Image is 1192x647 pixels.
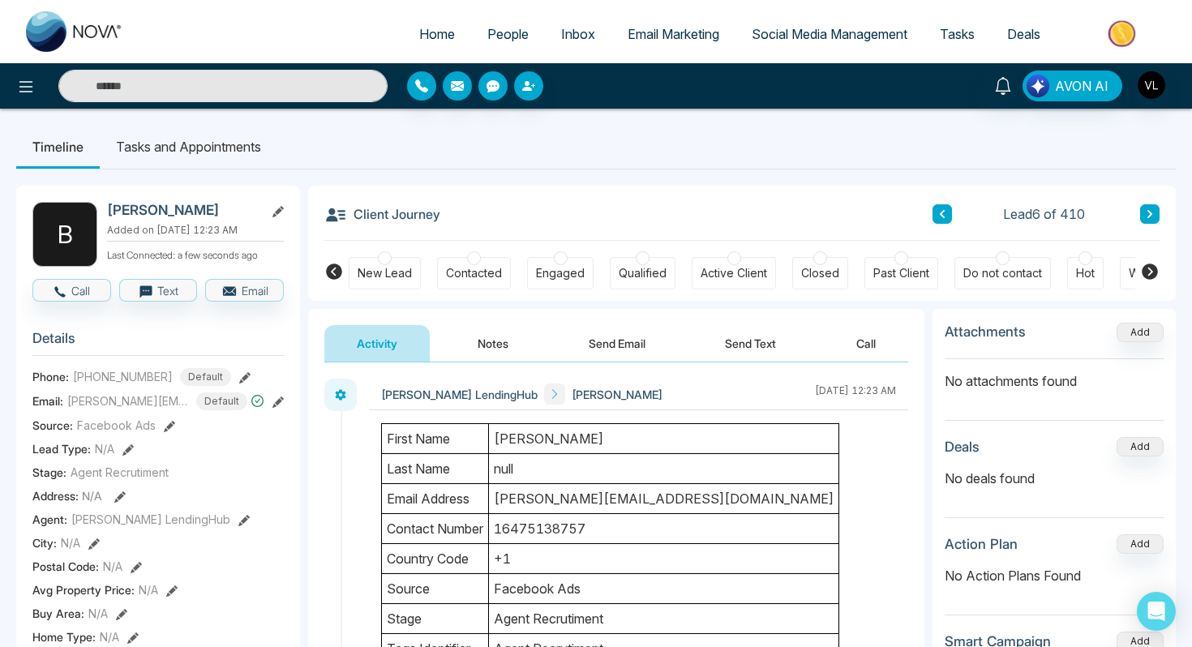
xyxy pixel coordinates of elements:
p: Last Connected: a few seconds ago [107,245,284,263]
span: N/A [82,489,102,503]
a: Email Marketing [611,19,735,49]
p: No attachments found [945,359,1164,391]
a: Home [403,19,471,49]
span: AVON AI [1055,76,1108,96]
span: N/A [139,581,158,598]
span: Stage: [32,464,66,481]
div: Active Client [701,265,767,281]
button: Activity [324,325,430,362]
span: Email: [32,392,63,409]
div: Do not contact [963,265,1042,281]
h3: Action Plan [945,536,1018,552]
div: New Lead [358,265,412,281]
div: Closed [801,265,839,281]
span: Avg Property Price : [32,581,135,598]
span: Source: [32,417,73,434]
span: Postal Code : [32,558,99,575]
span: N/A [103,558,122,575]
span: Home [419,26,455,42]
h2: [PERSON_NAME] [107,202,258,218]
p: No Action Plans Found [945,566,1164,585]
span: Email Marketing [628,26,719,42]
a: Social Media Management [735,19,924,49]
p: Added on [DATE] 12:23 AM [107,223,284,238]
img: User Avatar [1138,71,1165,99]
div: Warm [1129,265,1159,281]
li: Timeline [16,125,100,169]
li: Tasks and Appointments [100,125,277,169]
span: People [487,26,529,42]
span: Agent: [32,511,67,528]
div: [DATE] 12:23 AM [815,383,896,405]
button: Add [1117,437,1164,456]
div: Hot [1076,265,1095,281]
span: [PERSON_NAME] [572,386,662,403]
button: Send Text [692,325,808,362]
span: Buy Area : [32,605,84,622]
a: Inbox [545,19,611,49]
span: Address: [32,487,102,504]
h3: Attachments [945,323,1026,340]
span: City : [32,534,57,551]
img: Market-place.gif [1065,15,1182,52]
button: Call [32,279,111,302]
span: N/A [100,628,119,645]
span: Tasks [940,26,975,42]
span: [PERSON_NAME][EMAIL_ADDRESS][DOMAIN_NAME] [67,392,189,409]
button: AVON AI [1023,71,1122,101]
div: Engaged [536,265,585,281]
span: [PHONE_NUMBER] [73,368,173,385]
p: No deals found [945,469,1164,488]
span: Default [180,368,231,386]
span: Home Type : [32,628,96,645]
span: Social Media Management [752,26,907,42]
button: Email [205,279,284,302]
span: Facebook Ads [77,417,156,434]
h3: Client Journey [324,202,440,226]
button: Send Email [556,325,678,362]
a: Deals [991,19,1057,49]
span: N/A [61,534,80,551]
button: Add [1117,534,1164,554]
div: Qualified [619,265,667,281]
span: Inbox [561,26,595,42]
div: B [32,202,97,267]
div: Open Intercom Messenger [1137,592,1176,631]
span: [PERSON_NAME] LendingHub [381,386,538,403]
div: Past Client [873,265,929,281]
img: Nova CRM Logo [26,11,123,52]
img: Lead Flow [1027,75,1049,97]
span: N/A [88,605,108,622]
span: Agent Recrutiment [71,464,169,481]
span: N/A [95,440,114,457]
button: Call [824,325,908,362]
button: Text [119,279,198,302]
span: Default [196,392,247,410]
h3: Deals [945,439,980,455]
button: Notes [445,325,541,362]
span: Lead 6 of 410 [1003,204,1085,224]
button: Add [1117,323,1164,342]
a: Tasks [924,19,991,49]
a: People [471,19,545,49]
span: Deals [1007,26,1040,42]
span: Lead Type: [32,440,91,457]
span: [PERSON_NAME] LendingHub [71,511,230,528]
div: Contacted [446,265,502,281]
span: Add [1117,324,1164,338]
h3: Details [32,330,284,355]
span: Phone: [32,368,69,385]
